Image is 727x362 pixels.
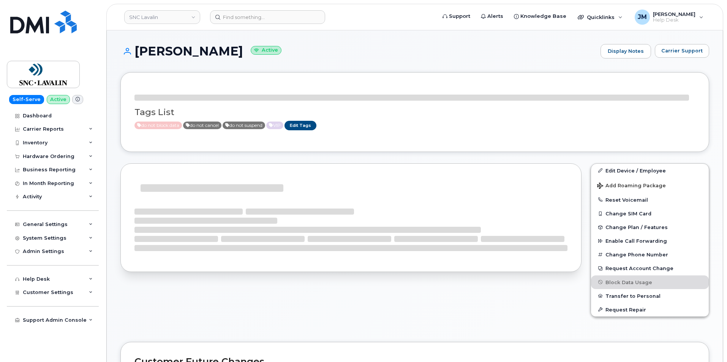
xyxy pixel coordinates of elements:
h1: [PERSON_NAME] [120,44,597,58]
span: Carrier Support [661,47,703,54]
button: Reset Voicemail [591,193,709,207]
a: Edit Device / Employee [591,164,709,177]
button: Change Plan / Features [591,220,709,234]
button: Enable Call Forwarding [591,234,709,248]
span: Active [223,122,265,129]
a: Display Notes [601,44,651,58]
button: Request Account Change [591,261,709,275]
span: Active [266,122,283,129]
a: Edit Tags [284,121,316,130]
span: Change Plan / Features [605,224,668,230]
span: Active [134,122,182,129]
span: Add Roaming Package [597,183,666,190]
button: Change SIM Card [591,207,709,220]
span: Active [183,122,221,129]
small: Active [251,46,281,55]
button: Request Repair [591,303,709,316]
h3: Tags List [134,107,695,117]
button: Transfer to Personal [591,289,709,303]
button: Carrier Support [655,44,709,58]
button: Block Data Usage [591,275,709,289]
span: Enable Call Forwarding [605,238,667,244]
button: Change Phone Number [591,248,709,261]
button: Add Roaming Package [591,177,709,193]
